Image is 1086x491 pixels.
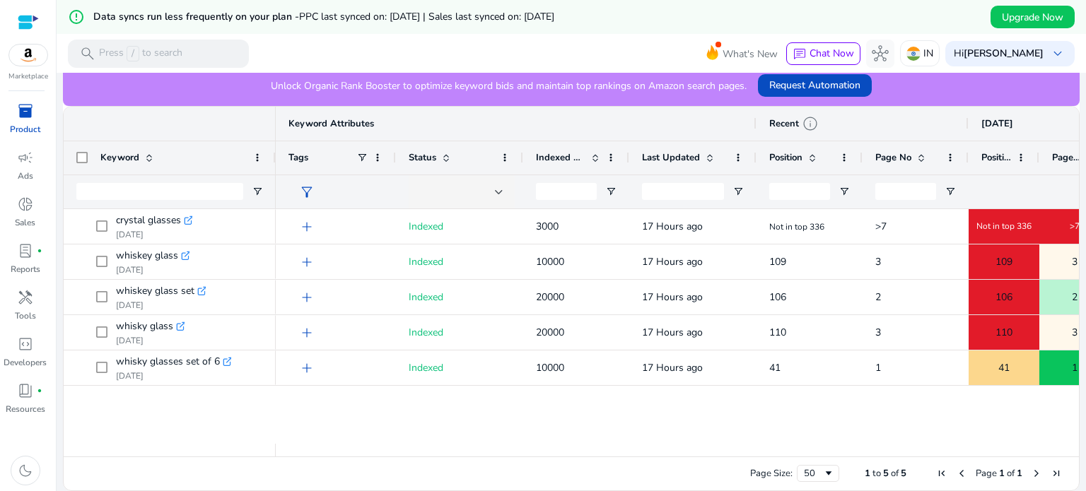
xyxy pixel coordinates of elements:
span: hub [872,45,889,62]
span: 109 [995,247,1012,276]
p: [DATE] [116,264,189,276]
span: add [298,218,315,235]
span: Upgrade Now [1002,10,1063,25]
span: Keyword Attributes [288,117,374,130]
span: handyman [17,289,34,306]
span: 109 [769,255,786,268]
div: 50 [804,467,823,480]
div: Previous Page [956,468,967,479]
span: add [298,360,315,377]
div: Next Page [1031,468,1042,479]
img: in.svg [906,47,921,61]
p: Product [10,123,40,136]
span: dark_mode [17,462,34,479]
div: First Page [936,468,947,479]
p: Marketplace [8,71,48,82]
input: Page No Filter Input [875,183,936,200]
input: Last Updated Filter Input [642,183,724,200]
button: Request Automation [758,74,872,97]
span: [DATE] [981,117,1013,130]
span: Indexed [409,255,443,268]
span: Tags [288,151,308,164]
button: Upgrade Now [991,6,1075,28]
span: 17 Hours ago [642,361,703,374]
span: 110 [769,326,786,339]
span: donut_small [17,196,34,213]
p: [DATE] [116,229,192,240]
span: search [79,45,96,62]
span: inventory_2 [17,102,34,119]
span: Position [769,151,802,164]
div: Page Size [797,465,839,482]
span: 17 Hours ago [642,255,703,268]
span: Indexed [409,290,443,304]
span: What's New [723,42,778,66]
span: whiskey glass [116,246,178,266]
mat-icon: error_outline [68,8,85,25]
span: Chat Now [810,47,854,60]
p: [DATE] [116,300,206,311]
span: 3 [875,326,881,339]
span: Indexed [409,361,443,374]
span: 5 [901,467,906,480]
span: 10000 [536,361,564,374]
span: book_4 [17,382,34,399]
input: Keyword Filter Input [76,183,243,200]
p: Reports [11,263,40,276]
p: Ads [18,170,33,182]
span: 41 [998,353,1010,382]
p: Developers [4,356,47,369]
span: add [298,254,315,271]
span: campaign [17,149,34,166]
span: chat [793,47,807,61]
span: 17 Hours ago [642,220,703,233]
span: 3 [1072,318,1078,347]
p: Tools [15,309,36,322]
span: 17 Hours ago [642,290,703,304]
span: Indexed [409,220,443,233]
span: whisky glass [116,317,173,336]
span: 106 [769,290,786,304]
span: 2 [875,290,881,304]
button: Open Filter Menu [605,186,617,197]
span: Keyword [100,151,139,164]
p: [DATE] [116,335,185,346]
input: Indexed Products Filter Input [536,183,597,200]
span: 1 [1072,353,1078,382]
span: 17 Hours ago [642,326,703,339]
span: 1 [875,361,881,374]
button: Open Filter Menu [252,186,263,197]
span: 1 [1017,467,1022,480]
span: Position [981,151,1011,164]
p: Sales [15,216,35,229]
p: Unlock Organic Rank Booster to optimize keyword bids and maintain top rankings on Amazon search p... [271,78,747,93]
b: [PERSON_NAME] [964,47,1044,60]
div: Page Size: [750,467,793,480]
span: to [872,467,881,480]
span: 5 [883,467,889,480]
h5: Data syncs run less frequently on your plan - [93,11,554,23]
p: [DATE] [116,370,231,381]
span: of [1007,467,1015,480]
span: 1 [999,467,1005,480]
button: hub [866,40,894,68]
span: lab_profile [17,242,34,259]
span: PPC last synced on: [DATE] | Sales last synced on: [DATE] [299,10,554,23]
span: add [298,289,315,306]
span: of [891,467,899,480]
p: Hi [954,49,1044,59]
p: Press to search [99,46,182,61]
span: Page No [875,151,911,164]
span: 3 [1072,247,1078,276]
span: >7 [875,220,887,233]
span: crystal glasses [116,211,181,230]
span: Status [409,151,436,164]
button: chatChat Now [786,42,860,65]
span: 3000 [536,220,559,233]
span: 10000 [536,255,564,268]
span: whisky glasses set of 6 [116,352,220,372]
span: Indexed [409,326,443,339]
span: Page [976,467,997,480]
span: / [127,46,139,61]
span: 41 [769,361,781,374]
